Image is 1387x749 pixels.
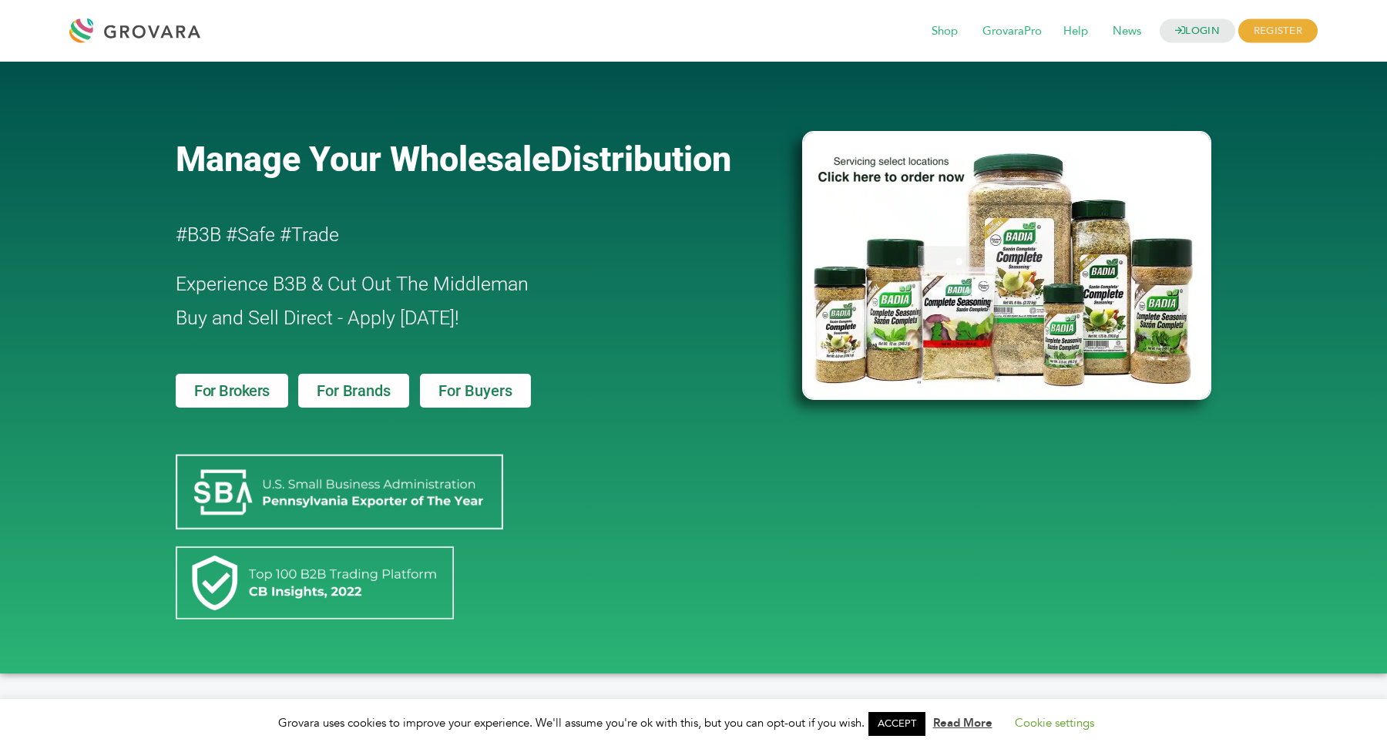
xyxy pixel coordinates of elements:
span: Experience B3B & Cut Out The Middleman [176,273,529,295]
span: News [1102,17,1152,46]
a: Help [1053,23,1099,40]
span: Help [1053,17,1099,46]
a: ACCEPT [868,712,925,736]
span: For Brands [317,383,390,398]
a: For Brands [298,374,408,408]
span: GrovaraPro [972,17,1053,46]
span: For Brokers [194,383,270,398]
a: Read More [933,715,992,731]
span: For Buyers [438,383,512,398]
span: Grovara uses cookies to improve your experience. We'll assume you're ok with this, but you can op... [278,715,1110,731]
span: Distribution [550,139,731,180]
span: Manage Your Wholesale [176,139,550,180]
span: Shop [921,17,969,46]
span: REGISTER [1238,19,1318,43]
a: LOGIN [1160,19,1235,43]
a: Cookie settings [1015,715,1094,731]
a: GrovaraPro [972,23,1053,40]
a: News [1102,23,1152,40]
h2: #B3B #Safe #Trade [176,218,714,252]
a: For Buyers [420,374,531,408]
span: Buy and Sell Direct - Apply [DATE]! [176,307,459,329]
a: Shop [921,23,969,40]
a: For Brokers [176,374,288,408]
a: Manage Your WholesaleDistribution [176,139,777,180]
